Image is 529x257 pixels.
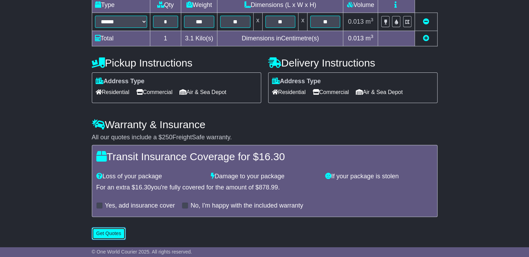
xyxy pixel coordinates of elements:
[259,151,285,162] span: 16.30
[348,18,364,25] span: 0.013
[348,35,364,42] span: 0.013
[179,87,226,98] span: Air & Sea Depot
[217,31,343,46] td: Dimensions in Centimetre(s)
[268,57,438,69] h4: Delivery Instructions
[92,119,438,130] h4: Warranty & Insurance
[185,35,194,42] span: 3.1
[356,87,403,98] span: Air & Sea Depot
[366,35,374,42] span: m
[135,184,151,191] span: 16.30
[191,202,303,210] label: No, I'm happy with the included warranty
[150,31,181,46] td: 1
[96,184,433,192] div: For an extra $ you're fully covered for the amount of $ .
[366,18,374,25] span: m
[272,87,306,98] span: Residential
[96,87,129,98] span: Residential
[92,249,192,255] span: © One World Courier 2025. All rights reserved.
[92,227,126,240] button: Get Quotes
[93,173,207,180] div: Loss of your package
[96,151,433,162] h4: Transit Insurance Coverage for $
[253,13,262,31] td: x
[136,87,173,98] span: Commercial
[92,57,261,69] h4: Pickup Instructions
[322,173,436,180] div: If your package is stolen
[92,31,150,46] td: Total
[207,173,322,180] div: Damage to your package
[162,134,173,141] span: 250
[423,35,429,42] a: Add new item
[259,184,278,191] span: 878.99
[371,17,374,22] sup: 3
[105,202,175,210] label: Yes, add insurance cover
[92,134,438,141] div: All our quotes include a $ FreightSafe warranty.
[96,78,145,85] label: Address Type
[272,78,321,85] label: Address Type
[298,13,307,31] td: x
[423,18,429,25] a: Remove this item
[181,31,217,46] td: Kilo(s)
[313,87,349,98] span: Commercial
[371,34,374,39] sup: 3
